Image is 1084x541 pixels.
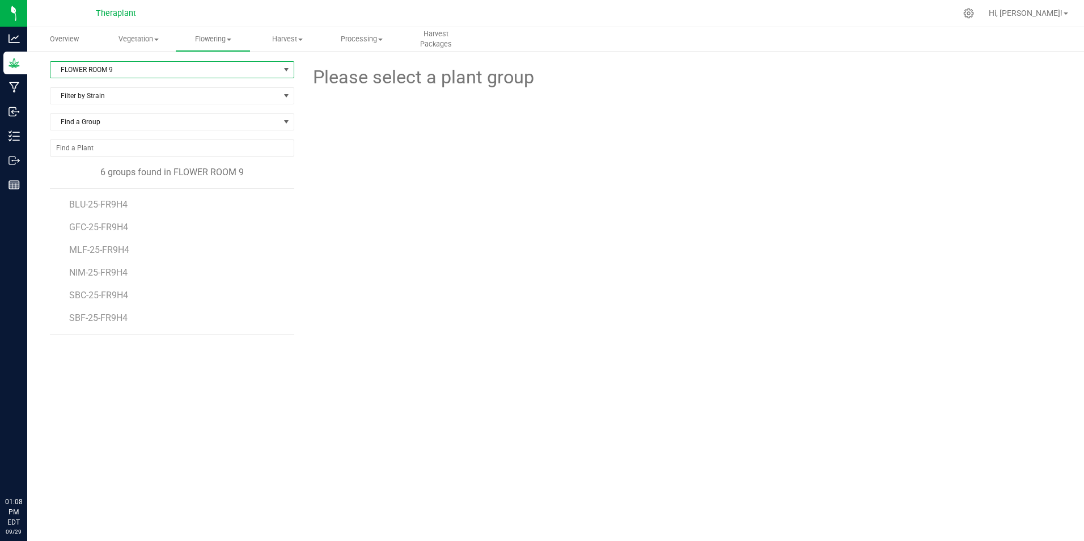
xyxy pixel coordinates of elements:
[69,290,128,301] span: SBC-25-FR9H4
[9,106,20,117] inline-svg: Inbound
[69,244,129,255] span: MLF-25-FR9H4
[9,179,20,191] inline-svg: Reports
[9,155,20,166] inline-svg: Outbound
[176,34,250,44] span: Flowering
[399,27,473,51] a: Harvest Packages
[69,199,128,210] span: BLU-25-FR9H4
[50,114,280,130] span: Find a Group
[33,449,47,462] iframe: Resource center unread badge
[27,27,101,51] a: Overview
[35,34,94,44] span: Overview
[250,27,324,51] a: Harvest
[102,34,175,44] span: Vegetation
[50,140,294,156] input: NO DATA FOUND
[9,33,20,44] inline-svg: Analytics
[96,9,136,18] span: Theraplant
[69,222,128,233] span: GFC-25-FR9H4
[9,130,20,142] inline-svg: Inventory
[251,34,324,44] span: Harvest
[5,497,22,527] p: 01:08 PM EDT
[5,527,22,536] p: 09/29
[325,27,399,51] a: Processing
[176,27,250,51] a: Flowering
[400,29,473,49] span: Harvest Packages
[101,27,176,51] a: Vegetation
[325,34,399,44] span: Processing
[280,62,294,78] span: select
[50,88,280,104] span: Filter by Strain
[69,267,128,278] span: NIM-25-FR9H4
[962,8,976,19] div: Manage settings
[50,62,280,78] span: FLOWER ROOM 9
[9,82,20,93] inline-svg: Manufacturing
[9,57,20,69] inline-svg: Grow
[11,450,45,484] iframe: Resource center
[989,9,1062,18] span: Hi, [PERSON_NAME]!
[69,312,128,323] span: SBF-25-FR9H4
[50,166,294,179] div: 6 groups found in FLOWER ROOM 9
[311,64,534,91] span: Please select a plant group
